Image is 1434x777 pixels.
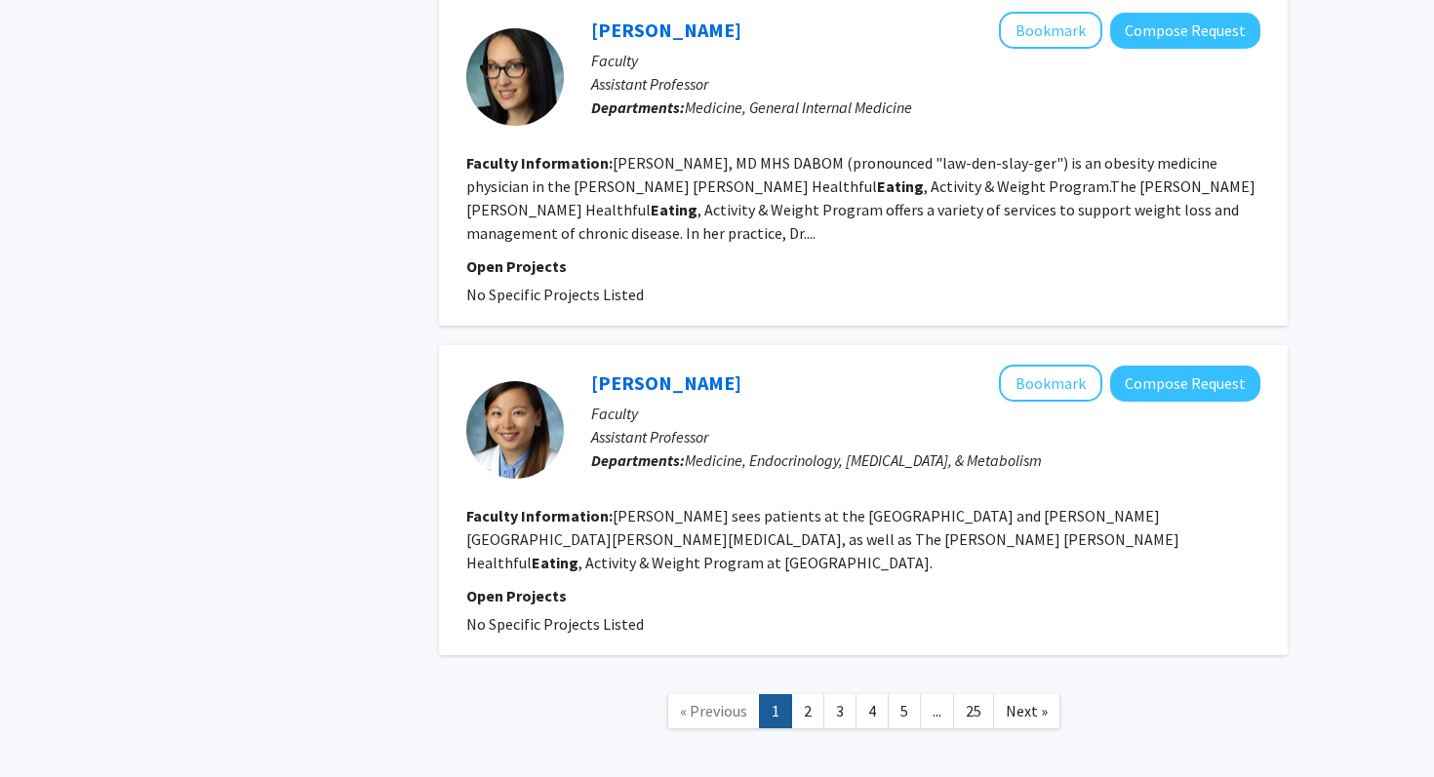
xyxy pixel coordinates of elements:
button: Add Marci Laudenslager to Bookmarks [999,12,1102,49]
nav: Page navigation [439,675,1288,754]
span: Medicine, General Internal Medicine [685,97,912,117]
b: Eating [532,553,578,572]
a: Next [993,694,1060,728]
b: Eating [877,176,924,196]
a: 4 [856,694,889,728]
span: Next » [1006,701,1048,720]
span: No Specific Projects Listed [466,614,644,634]
a: 1 [759,694,792,728]
a: Previous Page [667,694,760,728]
span: ... [933,701,941,720]
b: Faculty Information: [466,153,613,173]
p: Open Projects [466,584,1260,607]
p: Assistant Professor [591,425,1260,448]
p: Faculty [591,49,1260,72]
p: Open Projects [466,254,1260,278]
a: 5 [888,694,921,728]
b: Departments: [591,97,685,117]
iframe: Chat [15,689,83,762]
button: Compose Request to Marci Laudenslager [1110,13,1260,49]
p: Faculty [591,402,1260,425]
b: Departments: [591,450,685,470]
fg-read-more: [PERSON_NAME], MD MHS DABOM (pronounced "law-den-slay-ger") is an obesity medicine physician in t... [466,153,1255,243]
a: 2 [791,694,824,728]
a: 25 [953,694,994,728]
a: [PERSON_NAME] [591,18,741,42]
button: Compose Request to Daisy Duan [1110,366,1260,402]
span: « Previous [680,701,747,720]
a: [PERSON_NAME] [591,370,741,395]
b: Faculty Information: [466,506,613,525]
span: No Specific Projects Listed [466,285,644,304]
b: Eating [651,200,697,219]
button: Add Daisy Duan to Bookmarks [999,365,1102,402]
fg-read-more: [PERSON_NAME] sees patients at the [GEOGRAPHIC_DATA] and [PERSON_NAME][GEOGRAPHIC_DATA][PERSON_NA... [466,506,1179,572]
span: Medicine, Endocrinology, [MEDICAL_DATA], & Metabolism [685,450,1042,470]
a: 3 [823,694,856,728]
p: Assistant Professor [591,72,1260,96]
